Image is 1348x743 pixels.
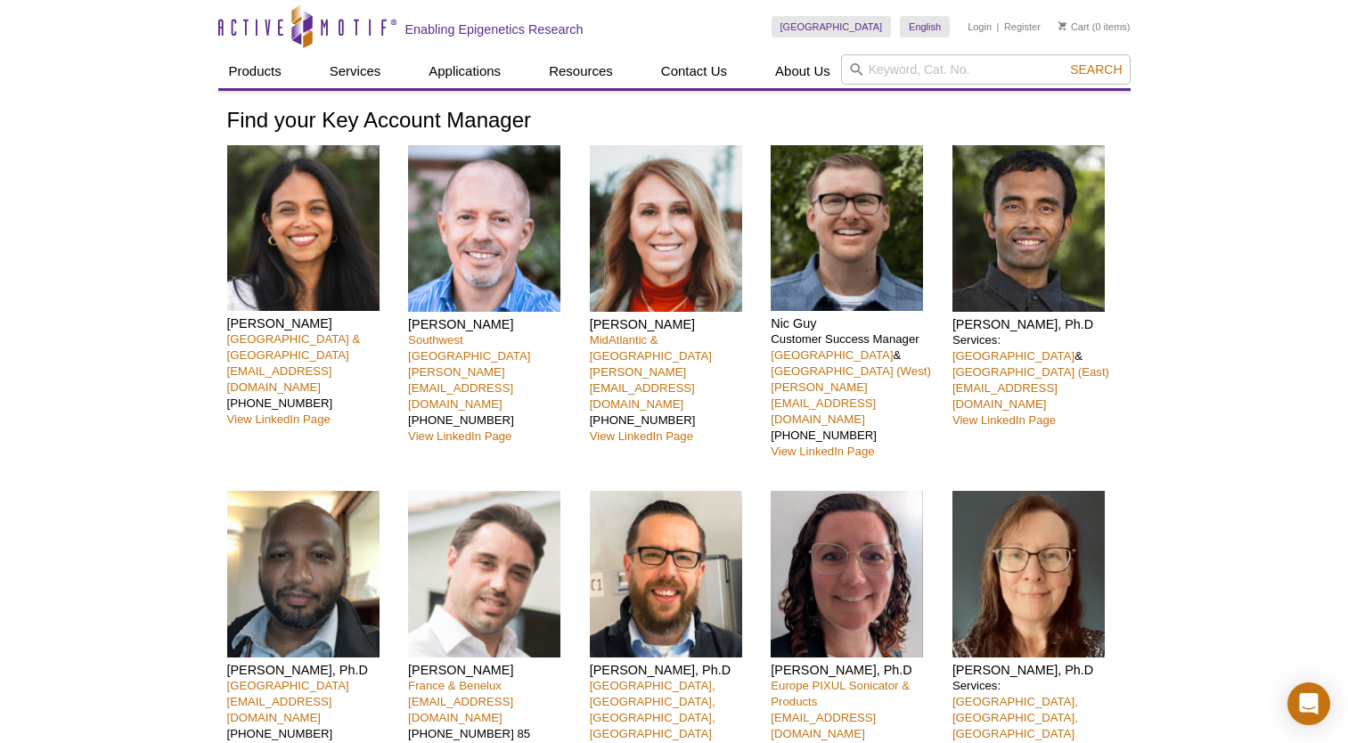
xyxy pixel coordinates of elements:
[771,145,923,312] img: Nic Guy headshot
[218,54,292,88] a: Products
[771,348,893,362] a: [GEOGRAPHIC_DATA]
[952,332,1121,429] p: Services: &
[764,54,841,88] a: About Us
[650,54,738,88] a: Contact Us
[408,679,502,692] a: France & Benelux
[952,365,1109,379] a: [GEOGRAPHIC_DATA] (East)
[771,331,939,460] p: Customer Success Manager & [PHONE_NUMBER]
[771,445,874,458] a: View LinkedIn Page
[590,333,712,363] a: MidAtlantic & [GEOGRAPHIC_DATA]
[952,662,1121,678] h4: [PERSON_NAME], Ph.D
[227,145,380,312] img: Nivanka Paranavitana headshot
[952,381,1058,411] a: [EMAIL_ADDRESS][DOMAIN_NAME]
[405,21,584,37] h2: Enabling Epigenetics Research
[227,695,332,724] a: [EMAIL_ADDRESS][DOMAIN_NAME]
[408,145,560,312] img: Seth Rubin headshot
[1058,20,1090,33] a: Cart
[227,332,361,362] a: [GEOGRAPHIC_DATA] & [GEOGRAPHIC_DATA]
[227,679,349,692] a: [GEOGRAPHIC_DATA]
[771,679,910,708] a: Europe PIXUL Sonicator & Products
[771,491,923,657] img: Anne-Sophie Ay-Berthomieu headshot
[590,365,695,411] a: [PERSON_NAME][EMAIL_ADDRESS][DOMAIN_NAME]
[227,315,396,331] h4: [PERSON_NAME]
[408,365,513,411] a: [PERSON_NAME][EMAIL_ADDRESS][DOMAIN_NAME]
[1058,21,1066,30] img: Your Cart
[997,16,1000,37] li: |
[952,316,1121,332] h4: [PERSON_NAME], Ph.D
[841,54,1131,85] input: Keyword, Cat. No.
[771,711,876,740] a: [EMAIL_ADDRESS][DOMAIN_NAME]
[227,331,396,428] p: [PHONE_NUMBER]
[408,429,511,443] a: View LinkedIn Page
[418,54,511,88] a: Applications
[408,695,513,724] a: [EMAIL_ADDRESS][DOMAIN_NAME]
[408,491,560,657] img: Clément Proux headshot
[1004,20,1041,33] a: Register
[952,413,1056,427] a: View LinkedIn Page
[1058,16,1131,37] li: (0 items)
[408,332,576,445] p: [PHONE_NUMBER]
[771,662,939,678] h4: [PERSON_NAME], Ph.D
[227,491,380,657] img: Kevin Celestrin headshot
[408,662,576,678] h4: [PERSON_NAME]
[771,315,939,331] h4: Nic Guy
[590,332,758,445] p: [PHONE_NUMBER]
[408,333,530,363] a: Southwest [GEOGRAPHIC_DATA]
[538,54,624,88] a: Resources
[1065,61,1127,78] button: Search
[227,364,332,394] a: [EMAIL_ADDRESS][DOMAIN_NAME]
[590,145,742,312] img: Patrisha Femia headshot
[952,145,1105,312] img: Rwik Sen headshot
[227,662,396,678] h4: [PERSON_NAME], Ph.D
[590,491,742,657] img: Matthias Spiller-Becker headshot
[952,491,1105,657] img: Michelle Wragg headshot
[952,349,1074,363] a: [GEOGRAPHIC_DATA]
[952,695,1078,740] a: [GEOGRAPHIC_DATA], [GEOGRAPHIC_DATA], [GEOGRAPHIC_DATA]
[771,380,876,426] a: [PERSON_NAME][EMAIL_ADDRESS][DOMAIN_NAME]
[968,20,992,33] a: Login
[590,662,758,678] h4: [PERSON_NAME], Ph.D
[227,412,331,426] a: View LinkedIn Page
[590,316,758,332] h4: [PERSON_NAME]
[1287,682,1330,725] div: Open Intercom Messenger
[771,364,931,378] a: [GEOGRAPHIC_DATA] (West)
[227,109,1122,135] h1: Find your Key Account Manager
[590,429,693,443] a: View LinkedIn Page
[408,316,576,332] h4: [PERSON_NAME]
[772,16,892,37] a: [GEOGRAPHIC_DATA]
[900,16,950,37] a: English
[1070,62,1122,77] span: Search
[319,54,392,88] a: Services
